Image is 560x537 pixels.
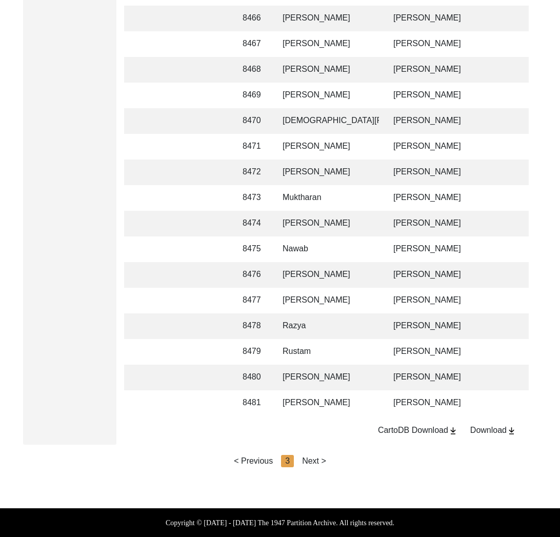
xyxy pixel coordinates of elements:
[276,108,379,134] td: [DEMOGRAPHIC_DATA][PERSON_NAME]
[236,236,268,262] td: 8475
[276,313,379,339] td: Razya
[236,31,268,57] td: 8467
[236,6,268,31] td: 8466
[281,455,294,467] div: 3
[236,211,268,236] td: 8474
[276,288,379,313] td: [PERSON_NAME]
[236,83,268,108] td: 8469
[236,57,268,83] td: 8468
[276,262,379,288] td: [PERSON_NAME]
[236,134,268,160] td: 8471
[236,339,268,365] td: 8479
[507,426,516,435] img: download-button.png
[276,365,379,390] td: [PERSON_NAME]
[236,262,268,288] td: 8476
[276,339,379,365] td: Rustam
[236,185,268,211] td: 8473
[236,108,268,134] td: 8470
[166,518,394,528] label: Copyright © [DATE] - [DATE] The 1947 Partition Archive. All rights reserved.
[276,31,379,57] td: [PERSON_NAME]
[234,455,273,467] div: < Previous
[378,424,458,436] div: CartoDB Download
[276,83,379,108] td: [PERSON_NAME]
[276,185,379,211] td: Muktharan
[276,160,379,185] td: [PERSON_NAME]
[302,455,326,467] div: Next >
[276,236,379,262] td: Nawab
[276,211,379,236] td: [PERSON_NAME]
[236,390,268,416] td: 8481
[236,313,268,339] td: 8478
[276,57,379,83] td: [PERSON_NAME]
[470,424,516,436] div: Download
[276,390,379,416] td: [PERSON_NAME]
[236,288,268,313] td: 8477
[236,365,268,390] td: 8480
[236,160,268,185] td: 8472
[276,134,379,160] td: [PERSON_NAME]
[276,6,379,31] td: [PERSON_NAME]
[448,426,458,435] img: download-button.png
